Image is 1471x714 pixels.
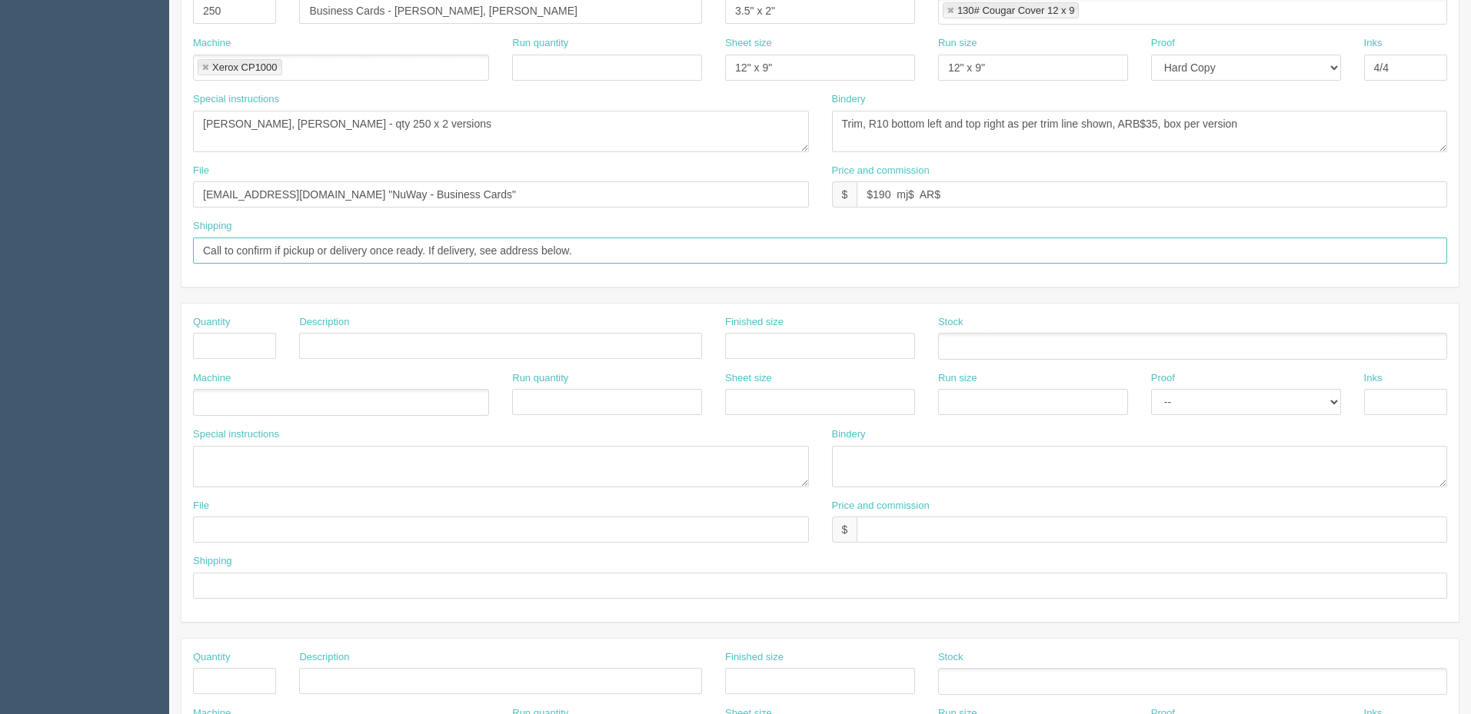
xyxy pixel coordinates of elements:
textarea: Trim and round corner bottom left and top right only (R10) ARB$25 (see sample inside DKT) [832,111,1448,152]
label: Run size [938,36,977,51]
label: Shipping [193,219,232,234]
label: Bindery [832,427,866,442]
div: $ [832,181,857,208]
label: Special instructions [193,427,279,442]
label: Stock [938,315,963,330]
label: Run quantity [512,36,568,51]
label: Description [299,315,349,330]
label: Inks [1364,371,1383,386]
label: Finished size [725,650,784,665]
label: Price and commission [832,499,930,513]
label: Shipping [193,554,232,569]
label: Proof [1151,371,1175,386]
label: Inks [1364,36,1383,51]
label: Proof [1151,36,1175,51]
label: File [193,499,209,513]
label: File [193,164,209,178]
label: Run quantity [512,371,568,386]
label: Description [299,650,349,665]
div: Xerox CP1000 [212,62,278,72]
label: Quantity [193,650,230,665]
label: Quantity [193,315,230,330]
div: $ [832,516,857,543]
label: Price and commission [832,164,930,178]
label: Sheet size [725,36,772,51]
label: Machine [193,36,231,51]
label: Finished size [725,315,784,330]
label: Machine [193,371,231,386]
label: Special instructions [193,92,279,107]
label: Stock [938,650,963,665]
label: Sheet size [725,371,772,386]
label: Run size [938,371,977,386]
label: Bindery [832,92,866,107]
div: 130# Cougar Cover 12 x 9 [957,5,1074,15]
